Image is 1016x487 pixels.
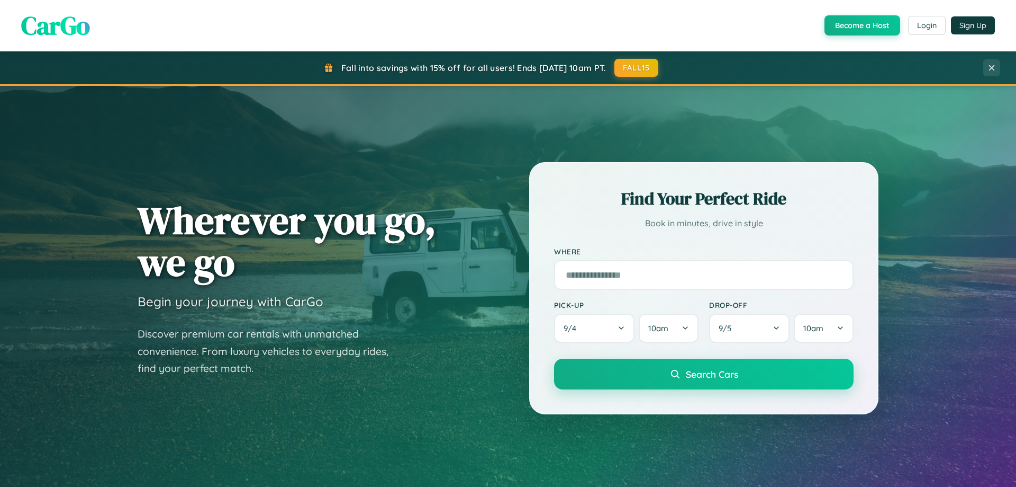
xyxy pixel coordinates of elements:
[138,294,323,309] h3: Begin your journey with CarGo
[614,59,659,77] button: FALL15
[564,323,582,333] span: 9 / 4
[639,314,698,343] button: 10am
[554,187,854,210] h2: Find Your Perfect Ride
[554,359,854,389] button: Search Cars
[803,323,823,333] span: 10am
[908,16,946,35] button: Login
[138,325,402,377] p: Discover premium car rentals with unmatched convenience. From luxury vehicles to everyday rides, ...
[719,323,737,333] span: 9 / 5
[794,314,854,343] button: 10am
[648,323,668,333] span: 10am
[341,63,606,73] span: Fall into savings with 15% off for all users! Ends [DATE] 10am PT.
[554,247,854,256] label: Where
[824,15,900,36] button: Become a Host
[21,8,90,43] span: CarGo
[686,368,738,380] span: Search Cars
[554,300,698,309] label: Pick-up
[138,199,436,283] h1: Wherever you go, we go
[709,300,854,309] label: Drop-off
[951,16,995,34] button: Sign Up
[554,216,854,231] p: Book in minutes, drive in style
[554,314,634,343] button: 9/4
[709,314,790,343] button: 9/5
